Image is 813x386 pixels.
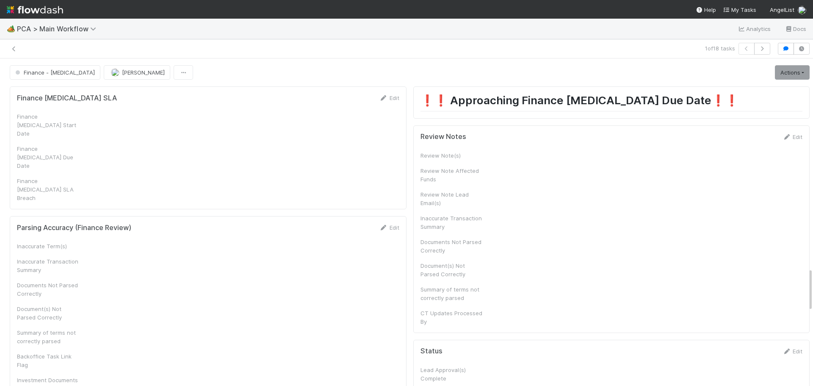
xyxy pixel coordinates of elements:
[420,238,484,255] div: Documents Not Parsed Correctly
[420,167,484,183] div: Review Note Affected Funds
[723,6,756,13] span: My Tasks
[420,285,484,302] div: Summary of terms not correctly parsed
[17,94,117,103] h5: Finance [MEDICAL_DATA] SLA
[420,214,484,231] div: Inaccurate Transaction Summary
[775,65,810,80] a: Actions
[111,68,119,77] img: avatar_9ff82f50-05c7-4c71-8fc6-9a2e070af8b5.png
[17,352,80,369] div: Backoffice Task Link Flag
[420,190,484,207] div: Review Note Lead Email(s)
[17,281,80,298] div: Documents Not Parsed Correctly
[17,224,131,232] h5: Parsing Accuracy (Finance Review)
[17,376,80,384] div: Investment Documents
[17,257,80,274] div: Inaccurate Transaction Summary
[17,144,80,170] div: Finance [MEDICAL_DATA] Due Date
[17,25,100,33] span: PCA > Main Workflow
[783,133,802,140] a: Edit
[420,366,484,383] div: Lead Approval(s) Complete
[17,305,80,322] div: Document(s) Not Parsed Correctly
[17,242,80,250] div: Inaccurate Term(s)
[420,133,466,141] h5: Review Notes
[379,94,399,101] a: Edit
[17,328,80,345] div: Summary of terms not correctly parsed
[420,151,484,160] div: Review Note(s)
[420,309,484,326] div: CT Updates Processed By
[420,261,484,278] div: Document(s) Not Parsed Correctly
[770,6,794,13] span: AngelList
[7,25,15,32] span: 🏕️
[785,24,806,34] a: Docs
[705,44,735,53] span: 1 of 18 tasks
[738,24,771,34] a: Analytics
[783,348,802,355] a: Edit
[420,347,442,355] h5: Status
[17,177,80,202] div: Finance [MEDICAL_DATA] SLA Breach
[7,3,63,17] img: logo-inverted-e16ddd16eac7371096b0.svg
[14,69,95,76] span: Finance - [MEDICAL_DATA]
[379,224,399,231] a: Edit
[696,6,716,14] div: Help
[104,65,170,80] button: [PERSON_NAME]
[122,69,165,76] span: [PERSON_NAME]
[798,6,806,14] img: avatar_9ff82f50-05c7-4c71-8fc6-9a2e070af8b5.png
[10,65,100,80] button: Finance - [MEDICAL_DATA]
[420,94,803,111] h1: ❗️❗️ Approaching Finance [MEDICAL_DATA] Due Date❗️❗️
[17,112,80,138] div: Finance [MEDICAL_DATA] Start Date
[723,6,756,14] a: My Tasks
